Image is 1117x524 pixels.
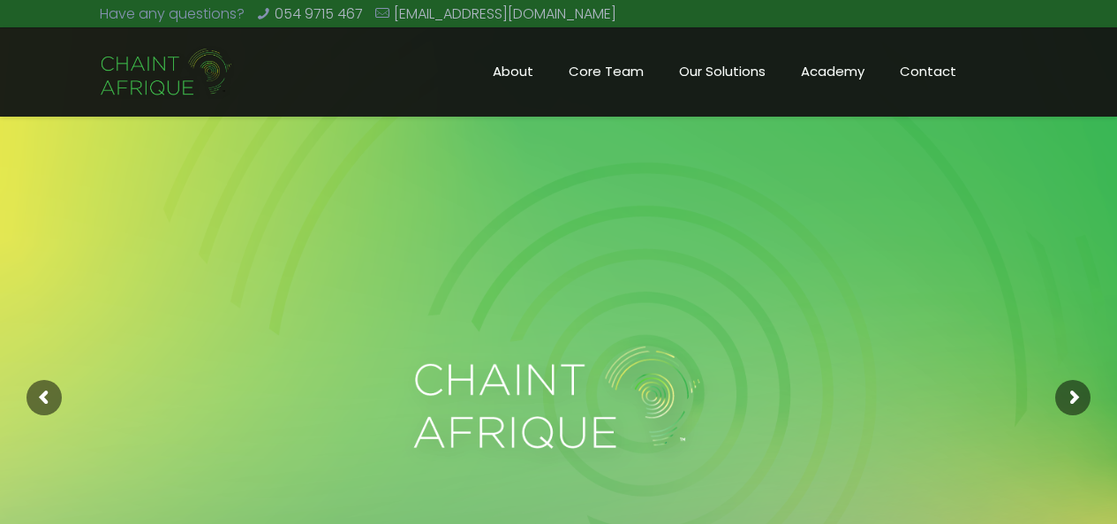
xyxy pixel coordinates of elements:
[661,58,783,85] span: Our Solutions
[783,58,882,85] span: Academy
[394,4,616,24] a: [EMAIL_ADDRESS][DOMAIN_NAME]
[551,27,661,116] a: Core Team
[475,27,551,116] a: About
[882,27,974,116] a: Contact
[882,58,974,85] span: Contact
[100,46,233,99] img: Chaint_Afrique-20
[661,27,783,116] a: Our Solutions
[275,4,363,24] a: 054 9715 467
[551,58,661,85] span: Core Team
[100,27,233,116] a: Chaint Afrique
[475,58,551,85] span: About
[783,27,882,116] a: Academy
